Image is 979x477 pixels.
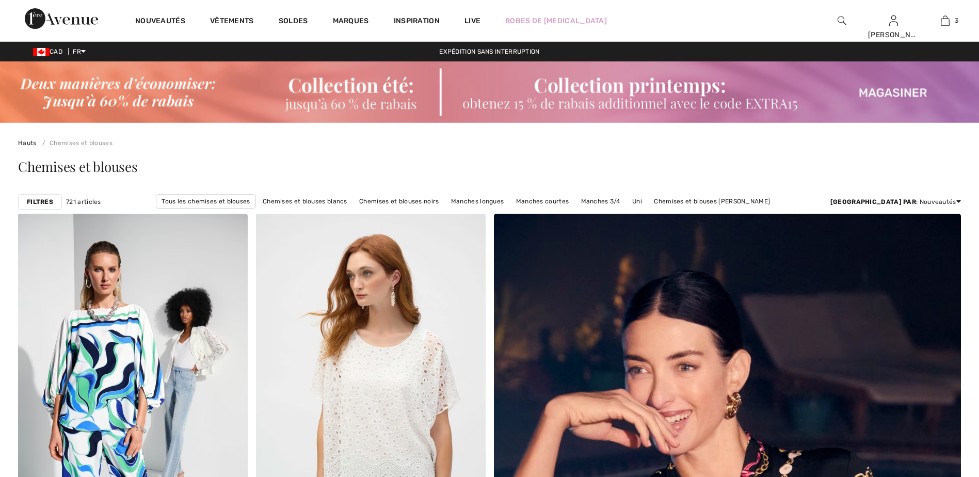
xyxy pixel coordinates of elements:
[830,197,961,206] div: : Nouveautés
[511,195,574,208] a: Manches courtes
[889,14,898,27] img: Mes infos
[649,195,775,208] a: Chemises et blouses [PERSON_NAME]
[838,14,846,27] img: recherche
[576,195,625,208] a: Manches 3/4
[464,15,480,26] a: Live
[33,48,50,56] img: Canadian Dollar
[73,48,86,55] span: FR
[830,198,916,205] strong: [GEOGRAPHIC_DATA] par
[627,195,647,208] a: Uni
[941,14,950,27] img: Mon panier
[210,17,254,27] a: Vêtements
[505,15,607,26] a: Robes de [MEDICAL_DATA]
[38,139,113,147] a: Chemises et blouses
[66,197,101,206] span: 721 articles
[403,209,529,222] a: Chemises et blouses [PERSON_NAME]
[135,17,185,27] a: Nouveautés
[913,400,969,425] iframe: Ouvre un widget dans lequel vous pouvez trouver plus d’informations
[446,195,509,208] a: Manches longues
[27,197,53,206] strong: Filtres
[868,29,919,40] div: [PERSON_NAME]
[18,139,37,147] a: Hauts
[279,17,308,27] a: Soldes
[258,195,352,208] a: Chemises et blouses blancs
[955,16,958,25] span: 3
[889,15,898,25] a: Se connecter
[156,194,255,209] a: Tous les chemises et blouses
[18,157,138,176] span: Chemises et blouses
[333,17,369,27] a: Marques
[394,17,440,27] span: Inspiration
[920,14,970,27] a: 3
[33,48,67,55] span: CAD
[354,195,444,208] a: Chemises et blouses noirs
[25,8,98,29] img: 1ère Avenue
